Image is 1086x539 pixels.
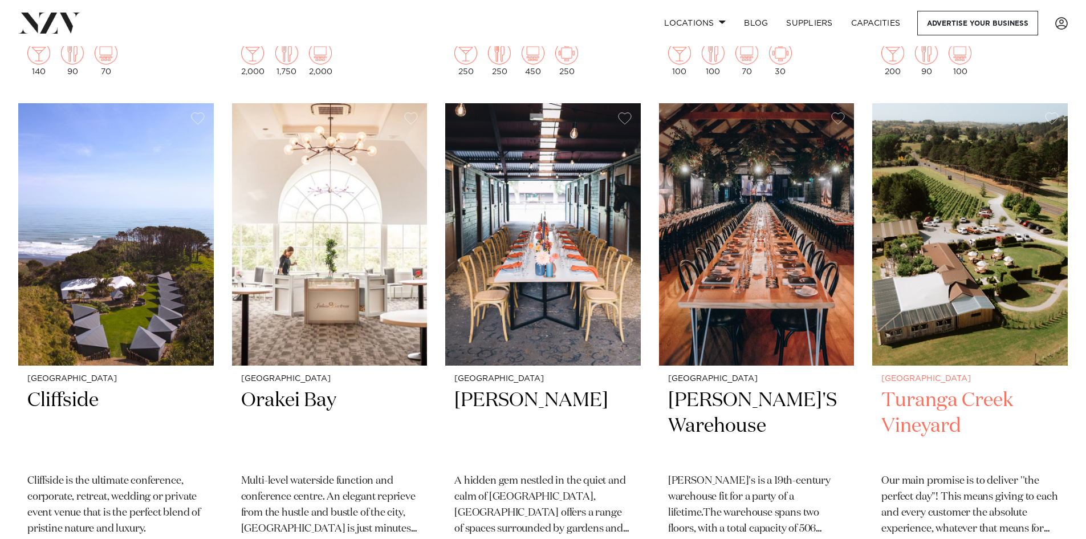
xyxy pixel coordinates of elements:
[949,42,971,76] div: 100
[655,11,735,35] a: Locations
[917,11,1038,35] a: Advertise your business
[735,42,758,64] img: theatre.png
[702,42,725,64] img: dining.png
[949,42,971,64] img: theatre.png
[842,11,910,35] a: Capacities
[702,42,725,76] div: 100
[241,388,418,465] h2: Orakei Bay
[522,42,544,64] img: theatre.png
[454,42,477,64] img: cocktail.png
[27,42,50,76] div: 140
[555,42,578,64] img: meeting.png
[915,42,938,76] div: 90
[275,42,298,64] img: dining.png
[881,388,1059,465] h2: Turanga Creek Vineyard
[27,388,205,465] h2: Cliffside
[735,42,758,76] div: 70
[881,375,1059,383] small: [GEOGRAPHIC_DATA]
[27,42,50,64] img: cocktail.png
[881,42,904,76] div: 200
[735,11,777,35] a: BLOG
[555,42,578,76] div: 250
[454,375,632,383] small: [GEOGRAPHIC_DATA]
[668,42,691,64] img: cocktail.png
[769,42,792,76] div: 30
[241,42,265,76] div: 2,000
[61,42,84,64] img: dining.png
[488,42,511,76] div: 250
[27,375,205,383] small: [GEOGRAPHIC_DATA]
[95,42,117,76] div: 70
[454,473,632,537] p: A hidden gem nestled in the quiet and calm of [GEOGRAPHIC_DATA], [GEOGRAPHIC_DATA] offers a range...
[27,473,205,537] p: Cliffside is the ultimate conference, corporate, retreat, wedding or private event venue that is ...
[881,42,904,64] img: cocktail.png
[769,42,792,64] img: meeting.png
[241,42,264,64] img: cocktail.png
[309,42,332,64] img: theatre.png
[881,473,1059,537] p: Our main promise is to deliver ''the perfect day"! This means giving to each and every customer t...
[522,42,544,76] div: 450
[454,42,477,76] div: 250
[241,473,418,537] p: Multi-level waterside function and conference centre. An elegant reprieve from the hustle and bus...
[777,11,841,35] a: SUPPLIERS
[454,388,632,465] h2: [PERSON_NAME]
[95,42,117,64] img: theatre.png
[241,375,418,383] small: [GEOGRAPHIC_DATA]
[915,42,938,64] img: dining.png
[668,42,691,76] div: 100
[309,42,332,76] div: 2,000
[275,42,298,76] div: 1,750
[61,42,84,76] div: 90
[668,388,845,465] h2: [PERSON_NAME]'S Warehouse
[488,42,511,64] img: dining.png
[18,13,80,33] img: nzv-logo.png
[668,473,845,537] p: [PERSON_NAME]'s is a 19th-century warehouse fit for a party of a lifetime.The warehouse spans two...
[668,375,845,383] small: [GEOGRAPHIC_DATA]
